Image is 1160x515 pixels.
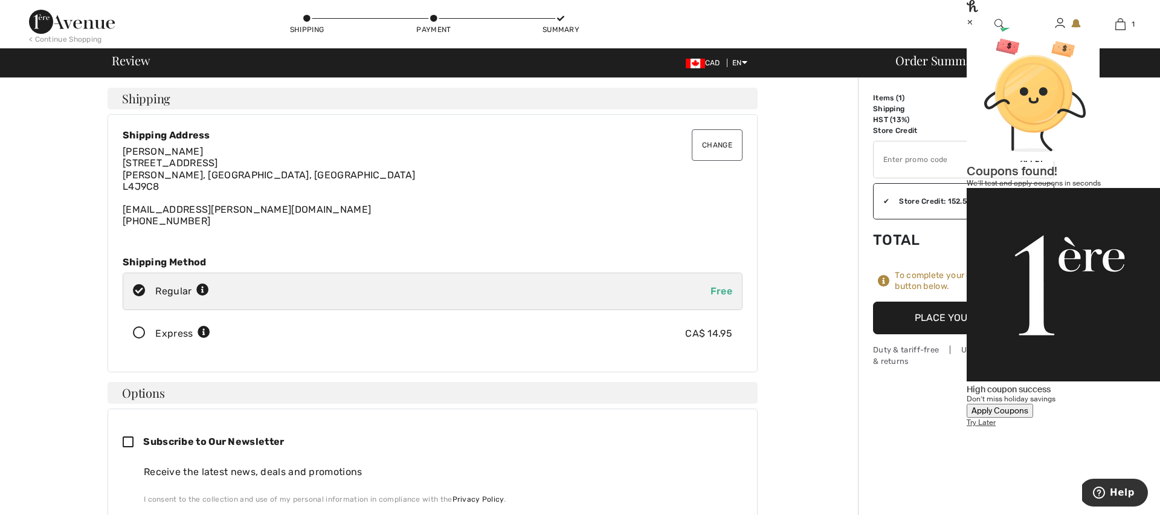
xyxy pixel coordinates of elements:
[692,129,743,161] button: Change
[873,344,1054,367] div: Duty & tariff-free | Uninterrupted shipping & returns
[123,256,743,268] div: Shipping Method
[123,146,203,157] span: [PERSON_NAME]
[873,125,948,136] td: Store Credit
[994,17,1005,31] img: search the website
[144,465,733,479] div: Receive the latest news, deals and promotions
[948,219,1054,261] td: CA$ 0.00
[1020,154,1045,165] span: Apply
[898,94,902,102] span: 1
[1091,17,1150,31] a: 1
[874,141,1020,178] input: Promo code
[1055,18,1065,30] a: Sign In
[1030,34,1089,47] div: [DEMOGRAPHIC_DATA]
[685,326,732,341] div: CA$ 14.95
[123,146,743,227] div: [EMAIL_ADDRESS][PERSON_NAME][DOMAIN_NAME] [PHONE_NUMBER]
[686,59,725,67] span: CAD
[873,302,1054,334] button: Place Your Order
[948,125,1054,136] td: used
[874,196,889,207] div: ✔
[29,34,102,45] div: < Continue Shopping
[948,92,1054,103] td: CA$ 135.00
[543,24,579,35] div: Summary
[881,54,1153,66] div: Order Summary
[1115,17,1126,31] img: My Bag
[1014,196,1044,207] span: Remove
[686,59,705,68] img: Canadian Dollar
[416,24,452,35] div: Payment
[948,103,1054,114] td: Free
[453,495,504,504] a: Privacy Policy
[144,494,733,505] div: I consent to the collection and use of my personal information in compliance with the .
[1055,17,1065,31] img: My Info
[155,326,210,341] div: Express
[710,285,732,297] span: Free
[873,92,948,103] td: Items ( )
[123,157,415,192] span: [STREET_ADDRESS] [PERSON_NAME], [GEOGRAPHIC_DATA], [GEOGRAPHIC_DATA] L4J9C8
[895,270,1054,292] div: To complete your order, press the button below.
[732,59,747,67] span: EN
[143,436,284,447] span: Subscribe to Our Newsletter
[948,114,1054,125] td: CA$ 17.55
[889,196,1014,207] div: Store Credit: 152.55
[1082,479,1148,509] iframe: Opens a widget where you can find more information
[873,103,948,114] td: Shipping
[289,24,325,35] div: Shipping
[29,10,115,34] img: 1ère Avenue
[123,129,743,141] div: Shipping Address
[112,54,150,66] span: Review
[108,382,758,404] h4: Options
[122,92,170,105] span: Shipping
[1132,19,1135,30] span: 1
[155,284,209,299] div: Regular
[873,219,948,261] td: Total
[873,114,948,125] td: HST (13%)
[1015,126,1054,135] span: CA$ 152.55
